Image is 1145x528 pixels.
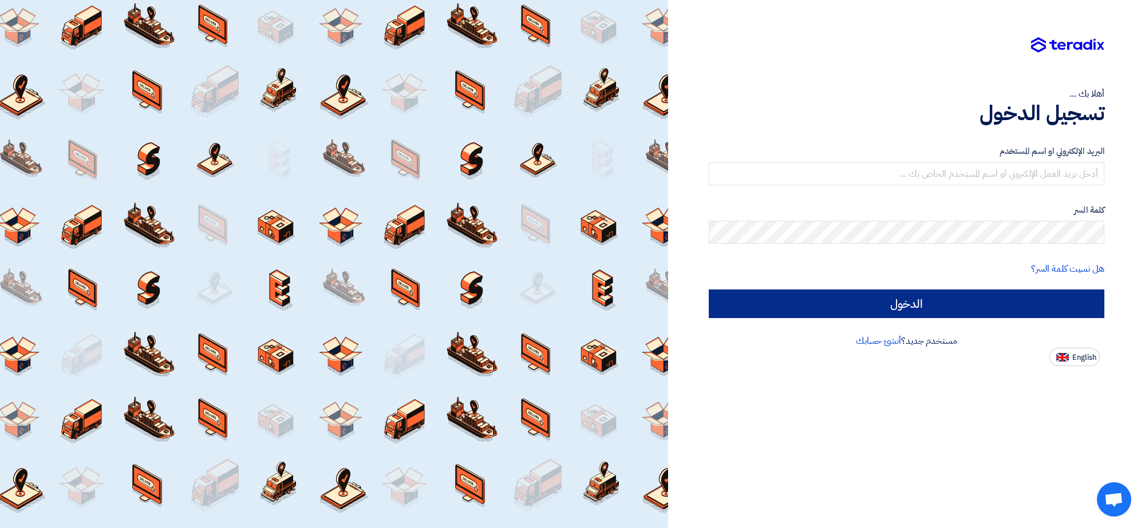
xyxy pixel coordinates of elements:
[709,87,1104,101] div: أهلا بك ...
[1031,262,1104,276] a: هل نسيت كلمة السر؟
[856,334,901,348] a: أنشئ حسابك
[709,204,1104,217] label: كلمة السر
[1056,353,1069,362] img: en-US.png
[709,162,1104,185] input: أدخل بريد العمل الإلكتروني او اسم المستخدم الخاص بك ...
[1049,348,1100,366] button: English
[1072,354,1096,362] span: English
[709,289,1104,318] input: الدخول
[1031,37,1104,53] img: Teradix logo
[709,334,1104,348] div: مستخدم جديد؟
[1097,482,1131,517] div: دردشة مفتوحة
[709,101,1104,126] h1: تسجيل الدخول
[709,145,1104,158] label: البريد الإلكتروني او اسم المستخدم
